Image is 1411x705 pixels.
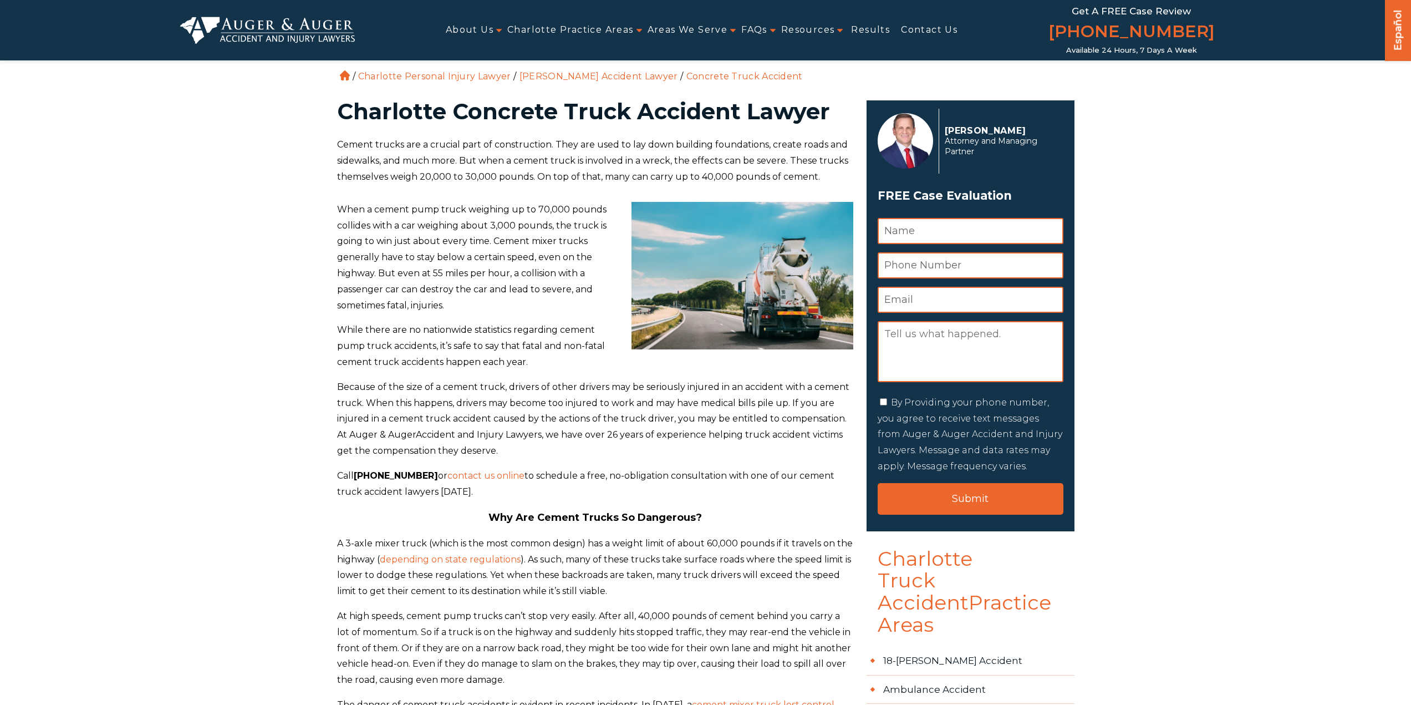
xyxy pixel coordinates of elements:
[741,18,767,43] a: FAQs
[337,608,853,688] p: At high speeds, cement pump trucks can’t stop very easily. After all, 40,000 pounds of cement beh...
[878,218,1063,244] input: Name
[358,71,511,82] a: Charlotte Personal Injury Lawyer
[337,100,853,123] h1: Charlotte Concrete Truck Accident Lawyer
[446,18,493,43] a: About Us
[867,548,1074,647] h4: Charlotte Truck Accident
[354,470,438,481] strong: [PHONE_NUMBER]
[337,536,853,600] p: A 3-axle mixer truck (which is the most common design) has a weight limit of about 60,000 pounds ...
[901,18,957,43] a: Contact Us
[878,287,1063,313] input: Email
[878,397,1062,471] label: By Providing your phone number, you agree to receive text messages from Auger & Auger Accident an...
[337,468,853,500] p: Call or to schedule a free, no-obligation consultation with one of our cement truck accident lawy...
[867,647,1074,676] a: 18-[PERSON_NAME] Accident
[340,70,350,80] a: Home
[1072,6,1191,17] span: Get a FREE Case Review
[878,252,1063,278] input: Phone Number
[867,676,1074,704] a: Ambulance Accident
[878,590,1051,637] span: Practice Areas
[684,71,806,82] li: Concrete Truck Accident
[337,137,853,185] p: Cement trucks are a crucial part of construction. They are used to lay down building foundations,...
[945,136,1057,157] span: Attorney and Managing Partner
[416,429,542,440] span: Accident and Injury Lawyers
[507,18,634,43] a: Charlotte Practice Areas
[1048,19,1215,46] a: [PHONE_NUMBER]
[337,202,853,314] p: When a cement pump truck weighing up to 70,000 pounds collides with a car weighing about 3,000 po...
[945,125,1057,136] p: [PERSON_NAME]
[180,17,355,43] img: Auger & Auger Accident and Injury Lawyers Logo
[488,511,702,524] b: Why Are Cement Trucks So Dangerous?
[851,18,890,43] a: Results
[1066,46,1197,55] span: Available 24 Hours, 7 Days a Week
[781,18,835,43] a: Resources
[878,113,933,169] img: Herbert Auger
[631,202,853,350] img: cement truck on road
[648,18,728,43] a: Areas We Serve
[337,379,853,459] p: Because of the size of a cement truck, drivers of other drivers may be seriously injured in an ac...
[380,554,521,565] a: depending on state regulations
[337,322,853,370] p: While there are no nationwide statistics regarding cement pump truck accidents, it’s safe to say ...
[519,71,678,82] a: [PERSON_NAME] Accident Lawyer
[878,185,1063,206] h3: FREE Case Evaluation
[878,483,1063,515] input: Submit
[447,470,524,481] a: contact us online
